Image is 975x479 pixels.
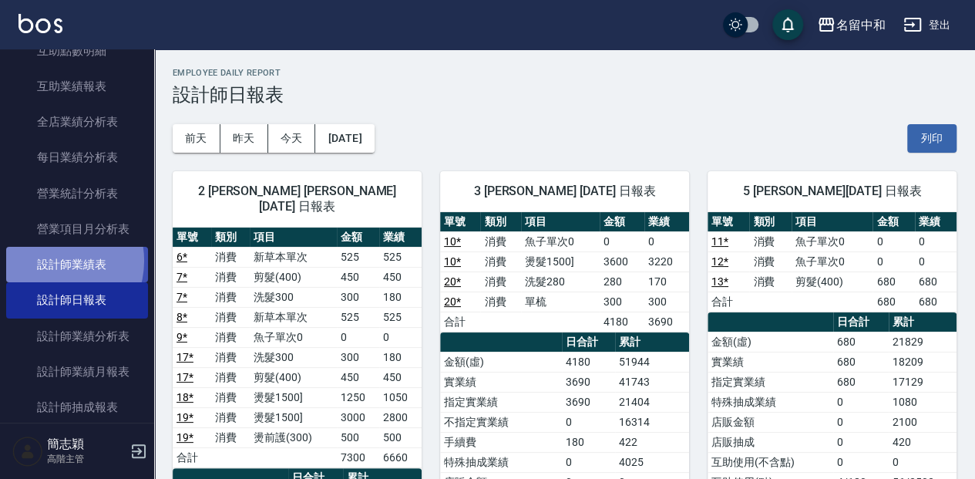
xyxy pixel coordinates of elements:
[792,272,873,292] td: 剪髮(400)
[379,327,422,347] td: 0
[211,367,250,387] td: 消費
[250,247,337,267] td: 新草本單次
[562,412,615,432] td: 0
[250,347,337,367] td: 洗髮300
[173,447,211,467] td: 合計
[173,124,220,153] button: 前天
[6,104,148,140] a: 全店業績分析表
[915,292,957,312] td: 680
[615,412,689,432] td: 16314
[562,332,615,353] th: 日合計
[337,427,379,447] td: 500
[644,312,689,332] td: 3690
[6,282,148,318] a: 設計師日報表
[615,332,689,353] th: 累計
[811,9,891,41] button: 名留中和
[337,447,379,467] td: 7300
[749,272,791,292] td: 消費
[644,231,689,251] td: 0
[337,307,379,327] td: 525
[47,452,126,466] p: 高階主管
[615,372,689,392] td: 41743
[889,372,957,392] td: 17129
[615,452,689,472] td: 4025
[872,272,914,292] td: 680
[562,352,615,372] td: 4180
[440,432,562,452] td: 手續費
[211,287,250,307] td: 消費
[211,407,250,427] td: 消費
[337,287,379,307] td: 300
[6,211,148,247] a: 營業項目月分析表
[379,367,422,387] td: 450
[889,352,957,372] td: 18209
[379,427,422,447] td: 500
[521,251,600,272] td: 燙髮1500]
[211,327,250,347] td: 消費
[615,352,689,372] td: 51944
[18,14,62,33] img: Logo
[250,367,337,387] td: 剪髮(400)
[459,184,671,199] span: 3 [PERSON_NAME] [DATE] 日報表
[600,231,644,251] td: 0
[440,352,562,372] td: 金額(虛)
[708,352,833,372] td: 實業績
[220,124,268,153] button: 昨天
[379,347,422,367] td: 180
[250,287,337,307] td: 洗髮300
[440,412,562,432] td: 不指定實業績
[315,124,374,153] button: [DATE]
[250,427,337,447] td: 燙前護(300)
[12,436,43,467] img: Person
[6,33,148,69] a: 互助點數明細
[173,84,957,106] h3: 設計師日報表
[833,392,889,412] td: 0
[897,11,957,39] button: 登出
[480,272,520,292] td: 消費
[6,140,148,175] a: 每日業績分析表
[562,452,615,472] td: 0
[915,272,957,292] td: 680
[833,312,889,332] th: 日合計
[250,228,337,248] th: 項目
[440,312,480,332] td: 合計
[833,412,889,432] td: 0
[708,332,833,352] td: 金額(虛)
[907,124,957,153] button: 列印
[6,390,148,425] a: 設計師抽成報表
[379,267,422,287] td: 450
[211,427,250,447] td: 消費
[889,452,957,472] td: 0
[6,176,148,211] a: 營業統計分析表
[211,228,250,248] th: 類別
[521,231,600,251] td: 魚子單次0
[889,432,957,452] td: 420
[889,312,957,332] th: 累計
[708,432,833,452] td: 店販抽成
[749,251,791,272] td: 消費
[211,347,250,367] td: 消費
[47,437,126,452] h5: 簡志穎
[440,452,562,472] td: 特殊抽成業績
[268,124,316,153] button: 今天
[644,272,689,292] td: 170
[337,267,379,287] td: 450
[708,392,833,412] td: 特殊抽成業績
[615,432,689,452] td: 422
[600,251,644,272] td: 3600
[173,228,211,248] th: 單號
[889,392,957,412] td: 1080
[379,287,422,307] td: 180
[792,231,873,251] td: 魚子單次0
[440,212,480,232] th: 單號
[708,412,833,432] td: 店販金額
[6,319,148,354] a: 設計師業績分析表
[792,251,873,272] td: 魚子單次0
[173,228,422,468] table: a dense table
[915,212,957,232] th: 業績
[872,231,914,251] td: 0
[521,212,600,232] th: 項目
[337,387,379,407] td: 1250
[379,247,422,267] td: 525
[708,372,833,392] td: 指定實業績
